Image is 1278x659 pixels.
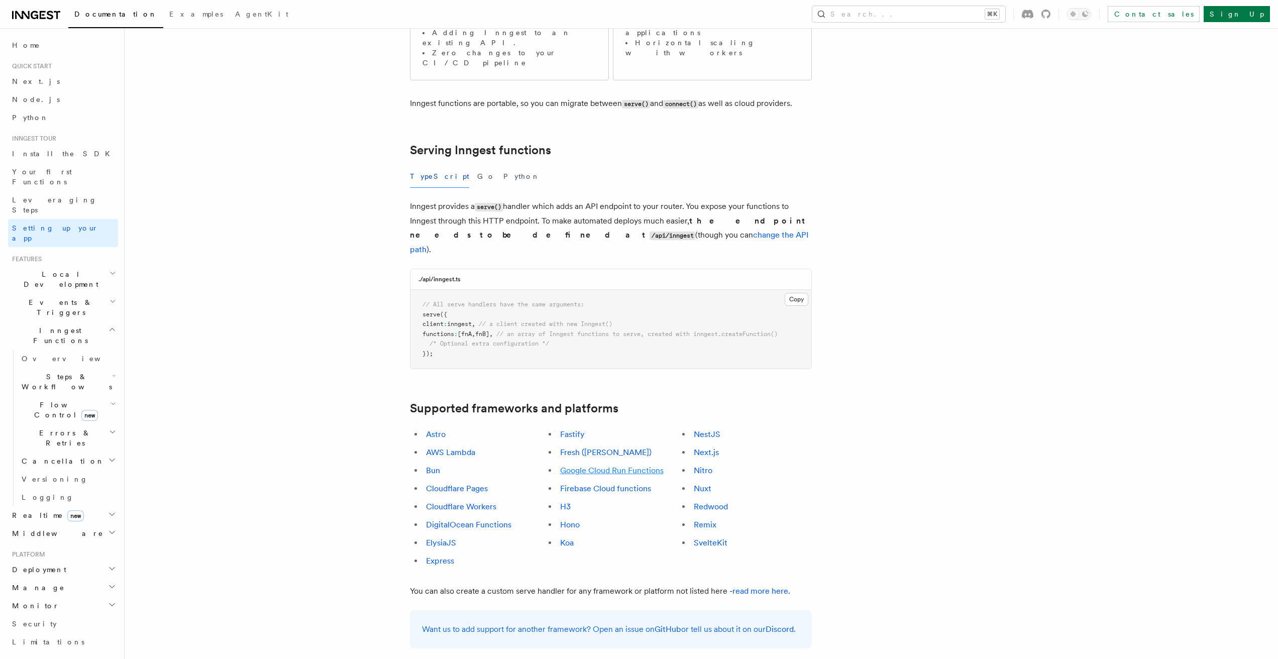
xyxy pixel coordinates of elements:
span: Features [8,255,42,263]
span: fnB] [475,331,489,338]
p: Want us to add support for another framework? Open an issue on or tell us about it on our . [422,622,800,636]
a: Home [8,36,118,54]
span: Cancellation [18,456,104,466]
span: /* Optional extra configuration */ [430,340,549,347]
button: Events & Triggers [8,293,118,321]
span: Leveraging Steps [12,196,97,214]
span: ({ [440,311,447,318]
button: Flow Controlnew [18,396,118,424]
a: Sign Up [1204,6,1270,22]
span: Errors & Retries [18,428,109,448]
span: Install the SDK [12,150,116,158]
button: Middleware [8,524,118,542]
button: Errors & Retries [18,424,118,452]
a: Nuxt [694,484,711,493]
a: Your first Functions [8,163,118,191]
span: Examples [169,10,223,18]
a: Limitations [8,633,118,651]
a: Security [8,615,118,633]
li: Zero changes to your CI/CD pipeline [422,48,596,68]
p: You can also create a custom serve handler for any framework or platform not listed here - . [410,584,812,598]
a: ElysiaJS [426,538,456,547]
span: Inngest Functions [8,325,109,346]
a: Next.js [8,72,118,90]
button: Toggle dark mode [1067,8,1091,20]
a: AWS Lambda [426,448,475,457]
span: Middleware [8,528,103,538]
a: Nitro [694,466,712,475]
p: Inngest functions are portable, so you can migrate between and as well as cloud providers. [410,96,812,111]
span: Realtime [8,510,84,520]
code: serve() [475,203,503,211]
button: Inngest Functions [8,321,118,350]
a: Supported frameworks and platforms [410,401,618,415]
a: Firebase Cloud functions [560,484,651,493]
button: Manage [8,579,118,597]
a: Examples [163,3,229,27]
a: SvelteKit [694,538,727,547]
span: // All serve handlers have the same arguments: [422,301,584,308]
span: Overview [22,355,125,363]
kbd: ⌘K [985,9,999,19]
span: Python [12,114,49,122]
h3: ./api/inngest.ts [418,275,461,283]
a: NestJS [694,429,720,439]
span: inngest [447,320,472,327]
span: Local Development [8,269,110,289]
a: Contact sales [1108,6,1200,22]
li: Horizontal scaling with workers [625,38,799,58]
span: Quick start [8,62,52,70]
a: Koa [560,538,574,547]
span: Logging [22,493,74,501]
span: Inngest tour [8,135,56,143]
span: Steps & Workflows [18,372,112,392]
span: Deployment [8,565,66,575]
a: Fastify [560,429,585,439]
span: [fnA [458,331,472,338]
code: /api/inngest [650,232,695,240]
a: Google Cloud Run Functions [560,466,664,475]
button: TypeScript [410,165,469,188]
span: new [81,410,98,421]
button: Realtimenew [8,506,118,524]
a: Overview [18,350,118,368]
a: Fresh ([PERSON_NAME]) [560,448,652,457]
button: Monitor [8,597,118,615]
a: Versioning [18,470,118,488]
span: // an array of Inngest functions to serve, created with inngest.createFunction() [496,331,778,338]
span: }); [422,350,433,357]
span: , [489,331,493,338]
a: Documentation [68,3,163,28]
a: Node.js [8,90,118,108]
button: Copy [785,293,808,306]
a: H3 [560,502,571,511]
a: Cloudflare Workers [426,502,496,511]
a: Express [426,556,454,566]
code: serve() [622,100,650,108]
span: Security [12,620,57,628]
a: read more here [732,586,788,596]
span: Node.js [12,95,60,103]
span: Your first Functions [12,168,72,186]
a: Python [8,108,118,127]
a: Next.js [694,448,719,457]
button: Steps & Workflows [18,368,118,396]
button: Local Development [8,265,118,293]
span: , [472,320,475,327]
span: Setting up your app [12,224,98,242]
a: Logging [18,488,118,506]
li: Adding Inngest to an existing API. [422,28,596,48]
span: functions [422,331,454,338]
button: Deployment [8,561,118,579]
span: Documentation [74,10,157,18]
a: Discord [766,624,794,634]
span: Versioning [22,475,88,483]
a: Install the SDK [8,145,118,163]
a: Bun [426,466,440,475]
span: Monitor [8,601,59,611]
span: Events & Triggers [8,297,110,317]
button: Python [503,165,540,188]
span: Limitations [12,638,84,646]
span: Next.js [12,77,60,85]
span: Platform [8,551,45,559]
